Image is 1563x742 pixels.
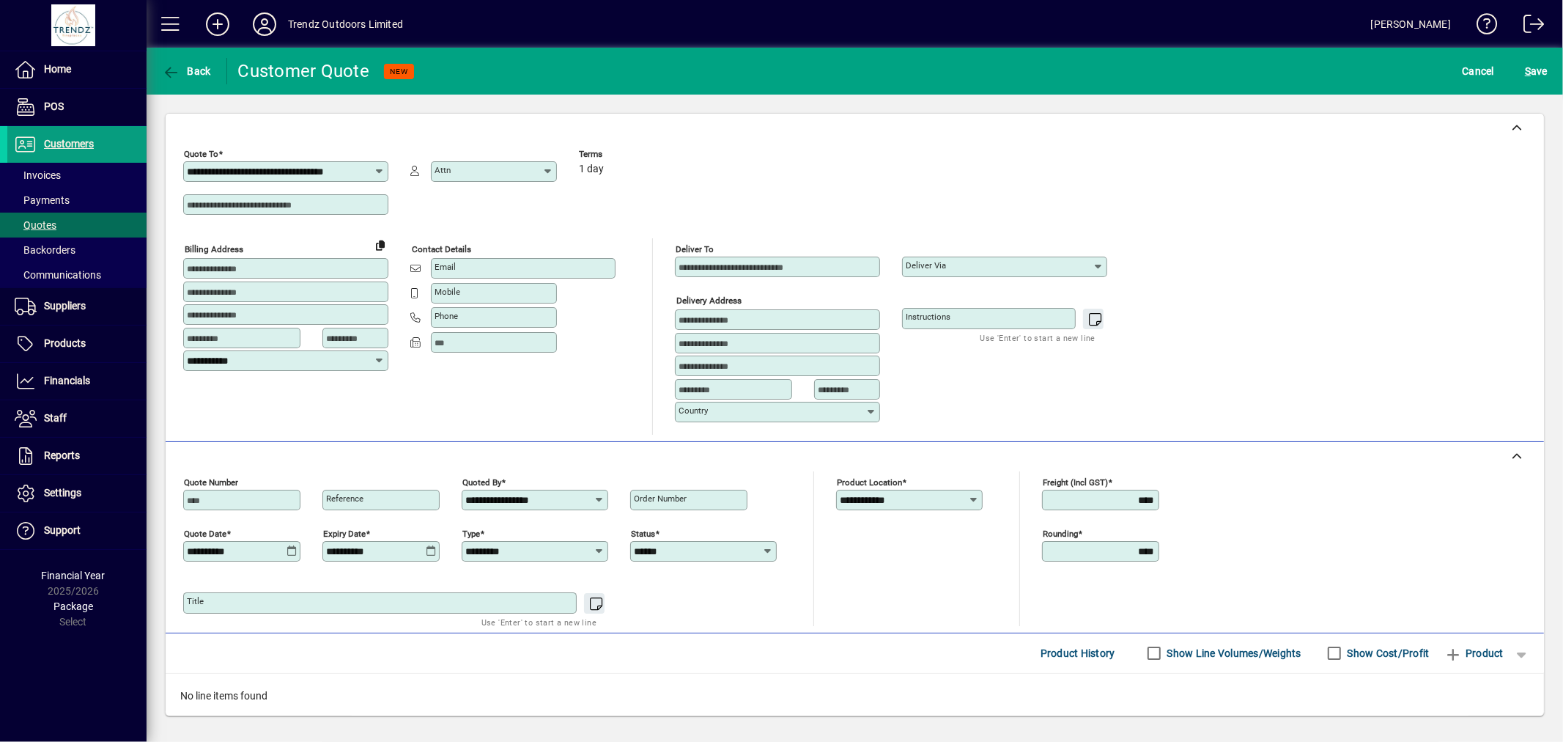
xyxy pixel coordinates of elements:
span: Back [162,65,211,77]
span: Products [44,337,86,349]
mat-label: Type [462,528,480,538]
span: Financial Year [42,570,106,581]
app-page-header-button: Back [147,58,227,84]
mat-hint: Use 'Enter' to start a new line [980,329,1095,346]
span: Home [44,63,71,75]
mat-label: Attn [435,165,451,175]
mat-label: Expiry date [323,528,366,538]
a: Invoices [7,163,147,188]
mat-hint: Use 'Enter' to start a new line [481,614,596,631]
span: Suppliers [44,300,86,312]
mat-label: Order number [634,493,687,504]
a: Logout [1512,3,1545,51]
span: Backorders [15,244,75,256]
mat-label: Country [679,405,708,416]
label: Show Line Volumes/Weights [1164,646,1301,661]
span: Financials [44,375,90,386]
mat-label: Product location [837,477,902,487]
button: Copy to Delivery address [369,233,392,257]
a: POS [7,89,147,125]
button: Profile [241,11,288,37]
a: Home [7,51,147,88]
span: Communications [15,269,101,281]
span: Payments [15,194,70,206]
a: Support [7,513,147,549]
button: Back [158,58,215,84]
span: S [1525,65,1531,77]
a: Products [7,326,147,362]
span: Invoices [15,169,61,181]
span: Cancel [1463,59,1495,83]
span: Terms [579,150,667,159]
mat-label: Phone [435,311,458,321]
mat-label: Title [187,596,204,606]
button: Product [1437,640,1511,666]
span: Quotes [15,219,56,231]
div: Customer Quote [238,59,370,83]
a: Knowledge Base [1466,3,1498,51]
span: Product [1444,642,1504,665]
mat-label: Quote date [184,528,226,538]
mat-label: Freight (incl GST) [1043,477,1108,487]
a: Suppliers [7,288,147,325]
span: POS [44,100,64,112]
span: Product History [1041,642,1115,665]
span: Reports [44,449,80,461]
mat-label: Quoted by [462,477,501,487]
span: Customers [44,138,94,150]
span: Settings [44,487,81,499]
mat-label: Quote number [184,477,238,487]
span: NEW [390,67,408,76]
mat-label: Rounding [1043,528,1078,538]
span: Support [44,524,81,536]
a: Financials [7,363,147,400]
button: Product History [1035,640,1121,666]
mat-label: Deliver To [676,244,714,254]
a: Communications [7,262,147,287]
mat-label: Email [435,262,456,272]
span: 1 day [579,164,604,175]
mat-label: Quote To [184,149,218,159]
mat-label: Deliver via [906,260,946,271]
mat-label: Reference [326,493,363,504]
a: Settings [7,475,147,512]
span: ave [1525,59,1548,83]
a: Payments [7,188,147,213]
div: Trendz Outdoors Limited [288,12,403,36]
span: Package [53,600,93,612]
button: Add [194,11,241,37]
a: Quotes [7,213,147,238]
mat-label: Instructions [906,312,950,322]
label: Show Cost/Profit [1345,646,1430,661]
a: Backorders [7,238,147,262]
button: Cancel [1459,58,1499,84]
div: No line items found [166,674,1544,719]
div: [PERSON_NAME] [1371,12,1451,36]
a: Reports [7,438,147,474]
a: Staff [7,400,147,437]
button: Save [1521,58,1551,84]
mat-label: Status [631,528,655,538]
span: Staff [44,412,67,424]
mat-label: Mobile [435,287,460,297]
